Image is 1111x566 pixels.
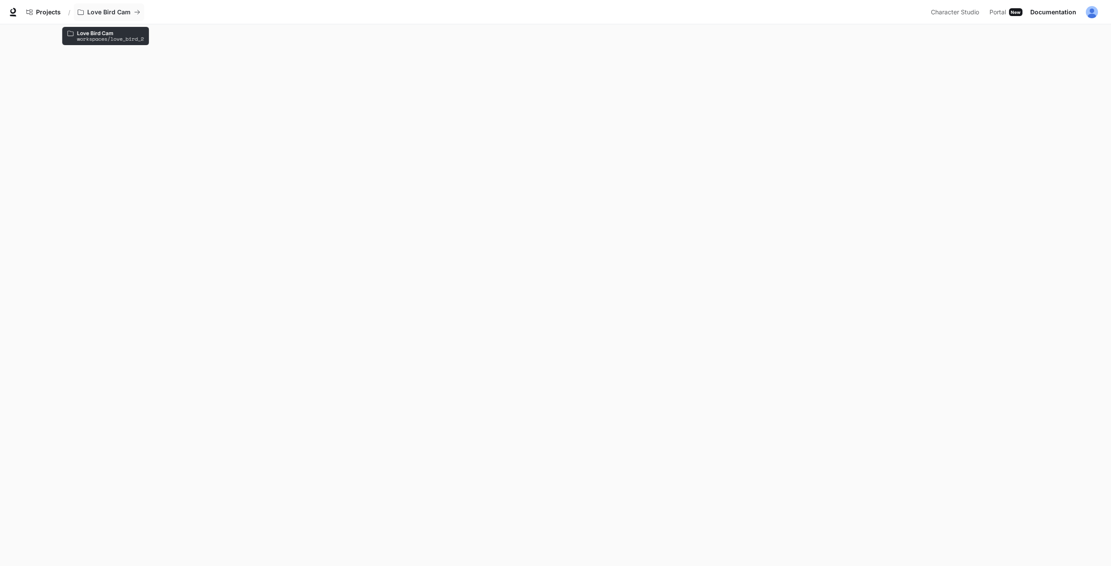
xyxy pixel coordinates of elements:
div: New [1009,8,1022,16]
button: User avatar [1083,3,1101,21]
a: Character Studio [927,3,985,21]
a: Go to projects [23,3,65,21]
img: User avatar [1086,6,1098,18]
p: Love Bird Cam [77,30,144,36]
p: Love Bird Cam [87,9,131,16]
p: workspaces/love_bird_2 [77,36,144,42]
a: Documentation [1027,3,1080,21]
button: All workspaces [74,3,144,21]
div: / [65,8,74,17]
span: Projects [36,9,61,16]
a: PortalNew [986,3,1026,21]
span: Documentation [1030,7,1076,18]
span: Portal [989,7,1006,18]
span: Character Studio [931,7,979,18]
